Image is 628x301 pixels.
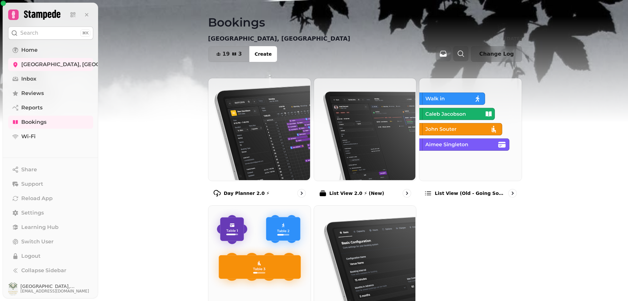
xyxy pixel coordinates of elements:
[8,58,93,71] a: [GEOGRAPHIC_DATA], [GEOGRAPHIC_DATA]
[8,72,93,85] a: Inbox
[21,267,66,274] span: Collapse Sidebar
[21,223,59,231] span: Learning Hub
[21,195,53,202] span: Reload App
[21,104,43,112] span: Reports
[21,61,140,68] span: [GEOGRAPHIC_DATA], [GEOGRAPHIC_DATA]
[254,52,271,56] span: Create
[471,46,522,62] button: Change Log
[208,78,311,203] a: Day Planner 2.0 ⚡Day Planner 2.0 ⚡
[419,78,522,203] a: List view (Old - going soon)List view (Old - going soon)
[21,166,37,174] span: Share
[208,46,250,62] button: 193
[249,46,277,62] button: Create
[8,250,93,263] button: Logout
[314,78,417,203] a: List View 2.0 ⚡ (New)List View 2.0 ⚡ (New)
[8,282,93,295] button: User avatar[GEOGRAPHIC_DATA], [GEOGRAPHIC_DATA][EMAIL_ADDRESS][DOMAIN_NAME]
[21,118,46,126] span: Bookings
[509,190,516,197] svg: go to
[21,252,41,260] span: Logout
[21,133,36,141] span: Wi-Fi
[21,209,44,217] span: Settings
[8,206,93,219] a: Settings
[8,27,93,40] button: Search⌘K
[224,190,270,197] p: Day Planner 2.0 ⚡
[8,163,93,176] button: Share
[479,51,514,57] span: Change Log
[435,190,506,197] p: List view (Old - going soon)
[222,51,230,57] span: 19
[80,29,90,37] div: ⌘K
[20,29,38,37] p: Search
[8,44,93,57] a: Home
[8,130,93,143] a: Wi-Fi
[298,190,305,197] svg: go to
[8,192,93,205] button: Reload App
[8,235,93,248] button: Switch User
[329,190,384,197] p: List View 2.0 ⚡ (New)
[8,178,93,191] button: Support
[8,221,93,234] a: Learning Hub
[419,78,521,180] img: List view (Old - going soon)
[21,238,54,246] span: Switch User
[21,89,44,97] span: Reviews
[8,282,18,295] img: User avatar
[21,180,43,188] span: Support
[8,87,93,100] a: Reviews
[20,284,93,289] span: [GEOGRAPHIC_DATA], [GEOGRAPHIC_DATA]
[8,101,93,114] a: Reports
[404,190,410,197] svg: go to
[21,75,36,83] span: Inbox
[208,34,350,43] p: [GEOGRAPHIC_DATA], [GEOGRAPHIC_DATA]
[21,46,38,54] span: Home
[8,264,93,277] button: Collapse Sidebar
[8,116,93,129] a: Bookings
[313,78,416,180] img: List View 2.0 ⚡ (New)
[238,51,242,57] span: 3
[208,78,310,180] img: Day Planner 2.0 ⚡
[20,289,93,294] span: [EMAIL_ADDRESS][DOMAIN_NAME]
[505,35,522,42] p: [DATE]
